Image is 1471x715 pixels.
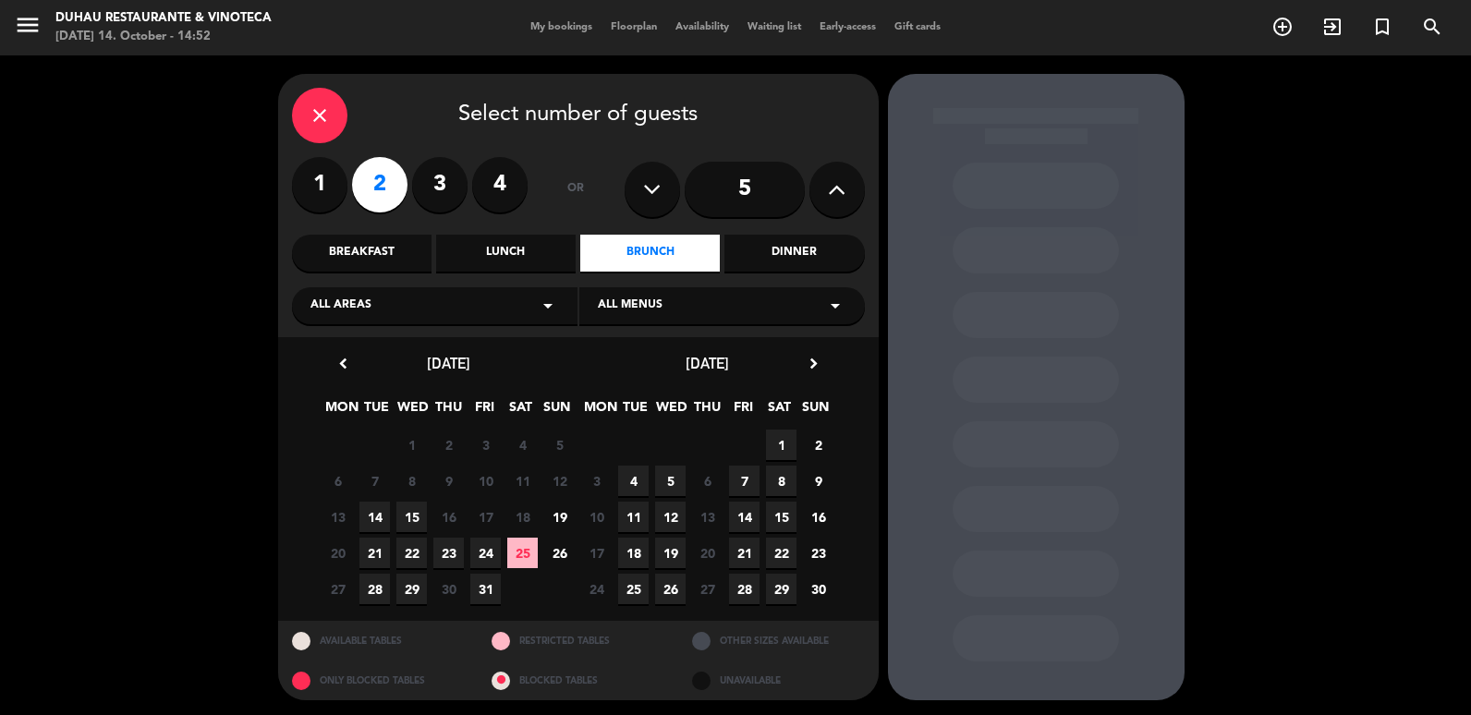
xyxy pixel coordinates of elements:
[433,430,464,460] span: 2
[505,396,536,427] span: SAT
[469,396,500,427] span: FRI
[810,22,885,32] span: Early-access
[655,466,686,496] span: 5
[292,235,432,272] div: Breakfast
[766,502,796,532] span: 15
[470,574,501,604] span: 31
[620,396,650,427] span: TUE
[692,466,723,496] span: 6
[433,396,464,427] span: THU
[359,574,390,604] span: 28
[478,660,678,700] div: BLOCKED TABLES
[686,354,729,372] span: [DATE]
[724,235,864,272] div: Dinner
[309,104,331,127] i: close
[352,157,407,212] label: 2
[800,396,831,427] span: SUN
[537,295,559,317] i: arrow_drop_down
[738,22,810,32] span: Waiting list
[396,502,427,532] span: 15
[729,466,760,496] span: 7
[396,466,427,496] span: 8
[766,538,796,568] span: 22
[602,22,666,32] span: Floorplan
[433,466,464,496] span: 9
[544,502,575,532] span: 19
[278,660,479,700] div: ONLY BLOCKED TABLES
[507,466,538,496] span: 11
[581,574,612,604] span: 24
[692,502,723,532] span: 13
[361,396,392,427] span: TUE
[692,574,723,604] span: 27
[322,466,353,496] span: 6
[396,538,427,568] span: 22
[580,235,720,272] div: Brunch
[766,574,796,604] span: 29
[803,430,833,460] span: 2
[824,295,846,317] i: arrow_drop_down
[278,621,479,660] div: AVAILABLE TABLES
[292,88,865,143] div: Select number of guests
[1371,16,1393,38] i: turned_in_not
[507,538,538,568] span: 25
[433,574,464,604] span: 30
[581,502,612,532] span: 10
[584,396,614,427] span: MON
[322,574,353,604] span: 27
[521,22,602,32] span: My bookings
[692,538,723,568] span: 20
[334,354,353,373] i: chevron_left
[359,538,390,568] span: 21
[55,9,272,28] div: Duhau Restaurante & Vinoteca
[397,396,428,427] span: WED
[803,466,833,496] span: 9
[436,235,576,272] div: Lunch
[598,297,663,315] span: All menus
[55,28,272,46] div: [DATE] 14. October - 14:52
[618,574,649,604] span: 25
[544,466,575,496] span: 12
[1321,16,1343,38] i: exit_to_app
[655,502,686,532] span: 12
[766,466,796,496] span: 8
[322,538,353,568] span: 20
[507,430,538,460] span: 4
[803,538,833,568] span: 23
[618,466,649,496] span: 4
[292,157,347,212] label: 1
[655,538,686,568] span: 19
[581,466,612,496] span: 3
[655,574,686,604] span: 26
[359,502,390,532] span: 14
[433,538,464,568] span: 23
[472,157,528,212] label: 4
[618,502,649,532] span: 11
[804,354,823,373] i: chevron_right
[396,430,427,460] span: 1
[729,502,760,532] span: 14
[478,621,678,660] div: RESTRICTED TABLES
[14,11,42,45] button: menu
[470,538,501,568] span: 24
[678,660,879,700] div: UNAVAILABLE
[359,466,390,496] span: 7
[507,502,538,532] span: 18
[764,396,795,427] span: SAT
[546,157,606,222] div: or
[322,502,353,532] span: 13
[470,466,501,496] span: 10
[541,396,572,427] span: SUN
[692,396,723,427] span: THU
[803,502,833,532] span: 16
[470,430,501,460] span: 3
[470,502,501,532] span: 17
[618,538,649,568] span: 18
[728,396,759,427] span: FRI
[433,502,464,532] span: 16
[581,538,612,568] span: 17
[885,22,950,32] span: Gift cards
[1271,16,1294,38] i: add_circle_outline
[325,396,356,427] span: MON
[310,297,371,315] span: All areas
